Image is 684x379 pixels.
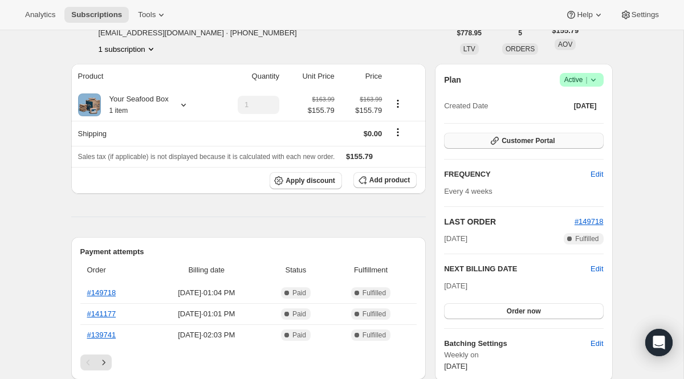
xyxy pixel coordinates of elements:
button: Subscriptions [64,7,129,23]
button: Product actions [389,97,407,110]
button: Analytics [18,7,62,23]
span: | [585,75,587,84]
span: [DATE] · 01:04 PM [153,287,260,299]
span: Add product [369,176,410,185]
button: Customer Portal [444,133,603,149]
span: Paid [292,331,306,340]
span: Edit [591,169,603,180]
small: 1 item [109,107,128,115]
span: AOV [558,40,572,48]
button: Shipping actions [389,126,407,138]
span: ORDERS [506,45,535,53]
button: #149718 [575,216,604,227]
span: Status [267,264,325,276]
div: Open Intercom Messenger [645,329,673,356]
button: Apply discount [270,172,342,189]
small: $163.99 [360,96,382,103]
span: [DATE] [444,362,467,370]
span: $155.79 [341,105,382,116]
span: Paid [292,309,306,319]
h2: FREQUENCY [444,169,591,180]
th: Order [80,258,150,283]
button: Order now [444,303,603,319]
button: Settings [613,7,666,23]
button: Help [559,7,610,23]
span: Fulfilled [575,234,598,243]
span: $155.79 [346,152,373,161]
span: Tools [138,10,156,19]
span: Subscriptions [71,10,122,19]
button: $778.95 [450,25,488,41]
img: product img [78,93,101,116]
th: Product [71,64,214,89]
a: #149718 [575,217,604,226]
button: Next [96,354,112,370]
span: $155.79 [552,25,579,36]
span: Weekly on [444,349,603,361]
span: $0.00 [364,129,382,138]
span: Help [577,10,592,19]
span: [DATE] [574,101,597,111]
h2: Payment attempts [80,246,417,258]
h6: Batching Settings [444,338,591,349]
th: Shipping [71,121,214,146]
span: Paid [292,288,306,298]
span: [DATE] · 01:01 PM [153,308,260,320]
button: Edit [591,263,603,275]
span: Fulfilled [363,331,386,340]
button: [DATE] [567,98,604,114]
span: Edit [591,338,603,349]
th: Price [338,64,386,89]
span: Active [564,74,599,85]
nav: Pagination [80,354,417,370]
span: [EMAIL_ADDRESS][DOMAIN_NAME] · [PHONE_NUMBER] [99,27,307,39]
span: [DATE] [444,233,467,244]
span: Settings [632,10,659,19]
th: Quantity [214,64,283,89]
button: 5 [511,25,529,41]
span: LTV [463,45,475,53]
div: Your Seafood Box [101,93,169,116]
span: [DATE] [444,282,467,290]
span: Apply discount [286,176,335,185]
h2: LAST ORDER [444,216,575,227]
span: Every 4 weeks [444,187,492,195]
span: Billing date [153,264,260,276]
span: Fulfilled [363,309,386,319]
span: Order now [507,307,541,316]
a: #139741 [87,331,116,339]
button: Tools [131,7,174,23]
span: Customer Portal [502,136,555,145]
span: Fulfilled [363,288,386,298]
span: $155.79 [308,105,335,116]
span: 5 [518,28,522,38]
h2: NEXT BILLING DATE [444,263,591,275]
span: [DATE] · 02:03 PM [153,329,260,341]
span: Created Date [444,100,488,112]
h2: Plan [444,74,461,85]
th: Unit Price [283,64,338,89]
button: Add product [353,172,417,188]
button: Product actions [99,43,157,55]
span: $778.95 [457,28,482,38]
button: Edit [584,335,610,353]
a: #149718 [87,288,116,297]
button: Edit [584,165,610,184]
small: $163.99 [312,96,335,103]
span: Sales tax (if applicable) is not displayed because it is calculated with each new order. [78,153,335,161]
a: #141177 [87,309,116,318]
span: Fulfillment [332,264,410,276]
span: Analytics [25,10,55,19]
